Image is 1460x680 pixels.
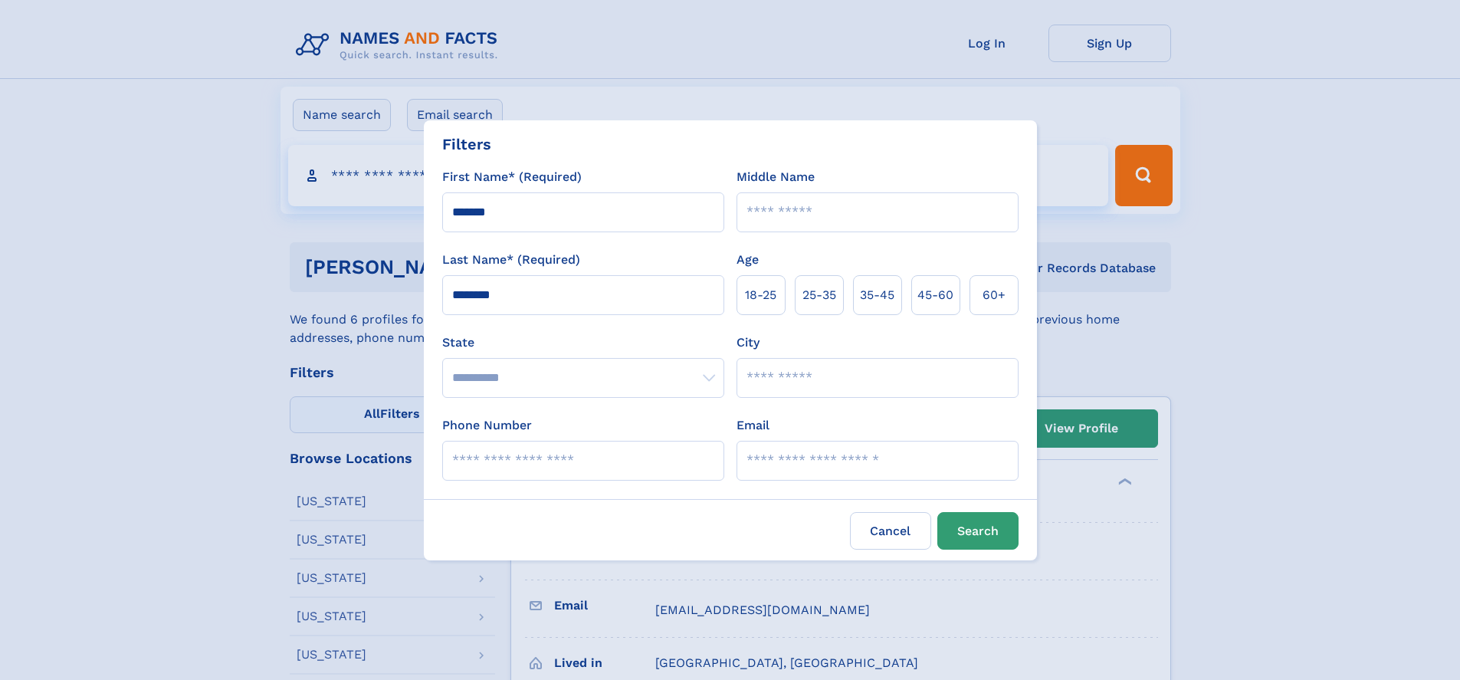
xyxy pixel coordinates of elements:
label: State [442,333,724,352]
span: 25‑35 [802,286,836,304]
label: First Name* (Required) [442,168,582,186]
button: Search [937,512,1019,550]
span: 35‑45 [860,286,894,304]
div: Filters [442,133,491,156]
label: City [737,333,760,352]
label: Last Name* (Required) [442,251,580,269]
label: Middle Name [737,168,815,186]
label: Cancel [850,512,931,550]
label: Phone Number [442,416,532,435]
span: 45‑60 [917,286,953,304]
span: 18‑25 [745,286,776,304]
label: Email [737,416,769,435]
label: Age [737,251,759,269]
span: 60+ [983,286,1006,304]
